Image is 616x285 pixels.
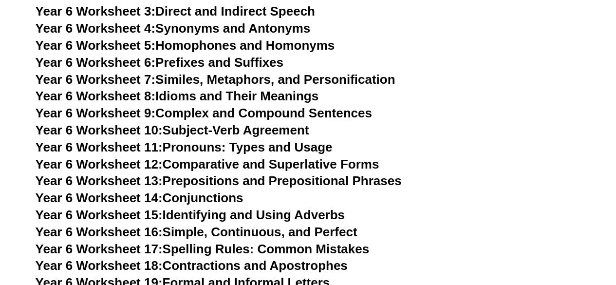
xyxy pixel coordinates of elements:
span: Year 6 Worksheet 8: [36,89,156,103]
a: Year 6 Worksheet 8:Idioms and Their Meanings [36,89,318,103]
a: Year 6 Worksheet 13:Prepositions and Prepositional Phrases [36,173,402,188]
span: Year 6 Worksheet 3: [36,4,156,19]
span: Year 6 Worksheet 11: [36,140,163,154]
a: Year 6 Worksheet 14:Conjunctions [36,190,243,205]
a: Year 6 Worksheet 11:Pronouns: Types and Usage [36,140,333,154]
span: Year 6 Worksheet 18: [36,258,163,273]
a: Year 6 Worksheet 7:Similes, Metaphors, and Personification [36,72,395,87]
span: Year 6 Worksheet 16: [36,225,163,239]
span: Year 6 Worksheet 15: [36,208,163,222]
a: Year 6 Worksheet 4:Synonyms and Antonyms [36,21,311,36]
span: Year 6 Worksheet 9: [36,106,156,120]
a: Year 6 Worksheet 18:Contractions and Apostrophes [36,258,348,273]
a: Year 6 Worksheet 6:Prefixes and Suffixes [36,55,283,70]
a: Year 6 Worksheet 16:Simple, Continuous, and Perfect [36,225,357,239]
span: Year 6 Worksheet 7: [36,72,156,87]
span: Year 6 Worksheet 14: [36,190,163,205]
span: Year 6 Worksheet 5: [36,38,156,53]
iframe: Chat Widget [454,175,616,285]
a: Year 6 Worksheet 15:Identifying and Using Adverbs [36,208,345,222]
a: Year 6 Worksheet 3:Direct and Indirect Speech [36,4,315,19]
a: Year 6 Worksheet 12:Comparative and Superlative Forms [36,157,379,171]
span: Year 6 Worksheet 12: [36,157,163,171]
a: Year 6 Worksheet 5:Homophones and Homonyms [36,38,335,53]
a: Year 6 Worksheet 9:Complex and Compound Sentences [36,106,372,120]
span: Year 6 Worksheet 10: [36,123,163,137]
a: Year 6 Worksheet 10:Subject-Verb Agreement [36,123,309,137]
a: Year 6 Worksheet 17:Spelling Rules: Common Mistakes [36,242,369,256]
span: Year 6 Worksheet 4: [36,21,156,36]
span: Year 6 Worksheet 17: [36,242,163,256]
span: Year 6 Worksheet 6: [36,55,156,70]
span: Year 6 Worksheet 13: [36,173,163,188]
